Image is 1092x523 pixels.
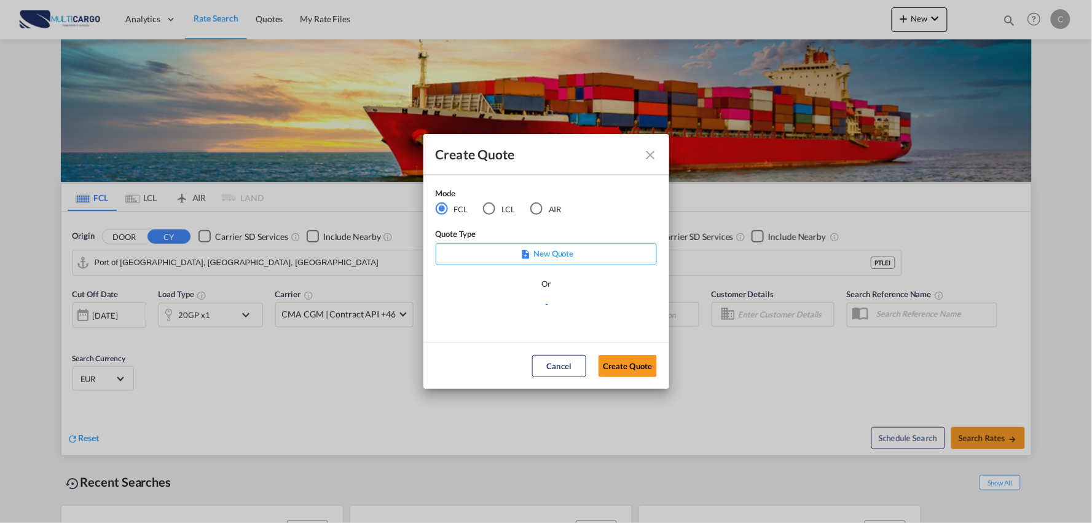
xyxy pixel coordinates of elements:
md-dialog: Create QuoteModeFCL LCLAIR ... [423,134,669,389]
button: Create Quote [599,355,657,377]
md-radio-button: LCL [483,202,515,216]
div: Quote Type [436,228,657,243]
div: New Quote [436,243,657,265]
md-icon: Close dialog [643,148,658,162]
button: Close dialog [638,143,661,165]
div: Mode [436,187,577,202]
button: Cancel [532,355,586,377]
p: New Quote [440,247,653,260]
md-radio-button: AIR [530,202,562,216]
div: Create Quote [436,146,635,162]
md-radio-button: FCL [436,202,468,216]
div: Or [541,277,551,290]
